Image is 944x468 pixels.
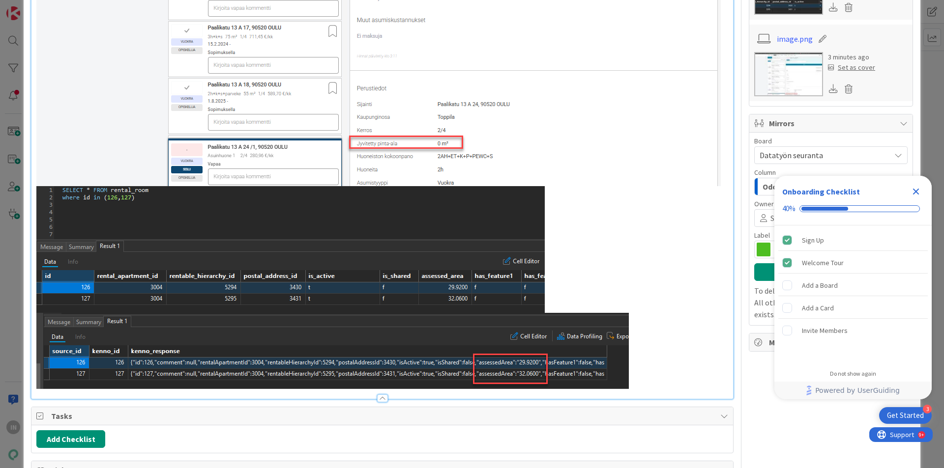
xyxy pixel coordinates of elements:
[51,410,715,422] span: Tasks
[763,180,829,193] span: Odottaa kehitystä
[774,225,932,363] div: Checklist items
[828,62,875,73] div: Set as cover
[774,176,932,399] div: Checklist Container
[879,407,932,424] div: Open Get Started checklist, remaining modules: 3
[754,169,776,176] span: Column
[754,200,774,207] span: Owner
[802,325,848,336] div: Invite Members
[36,186,545,313] img: image.png
[828,1,839,14] div: Download
[778,252,928,274] div: Welcome Tour is complete.
[778,297,928,319] div: Add a Card is incomplete.
[777,33,813,45] a: image.png
[754,138,772,144] span: Board
[782,204,796,213] div: 40%
[769,336,895,348] span: Metrics
[754,232,770,239] span: Label
[802,257,844,269] div: Welcome Tour
[778,320,928,341] div: Invite Members is incomplete.
[887,411,924,420] div: Get Started
[828,52,875,62] div: 3 minutes ago
[908,184,924,199] div: Close Checklist
[802,302,834,314] div: Add a Card
[760,150,823,160] span: Datatyön seuranta
[769,117,895,129] span: Mirrors
[754,285,908,320] p: To delete a mirror card, just delete the card. All other mirrored cards will continue to exists.
[50,4,55,12] div: 9+
[754,263,908,281] button: Mirror
[778,275,928,296] div: Add a Board is incomplete.
[802,279,838,291] div: Add a Board
[802,234,824,246] div: Sign Up
[815,385,900,396] span: Powered by UserGuiding
[770,212,815,224] span: Select Owner
[828,83,839,95] div: Download
[782,204,924,213] div: Checklist progress: 40%
[36,313,629,389] img: image.png
[779,382,927,399] a: Powered by UserGuiding
[21,1,45,13] span: Support
[778,229,928,251] div: Sign Up is complete.
[774,382,932,399] div: Footer
[923,405,932,413] div: 3
[830,370,876,378] div: Do not show again
[754,178,908,195] button: Odottaa kehitystä
[782,186,860,197] div: Onboarding Checklist
[36,430,105,448] button: Add Checklist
